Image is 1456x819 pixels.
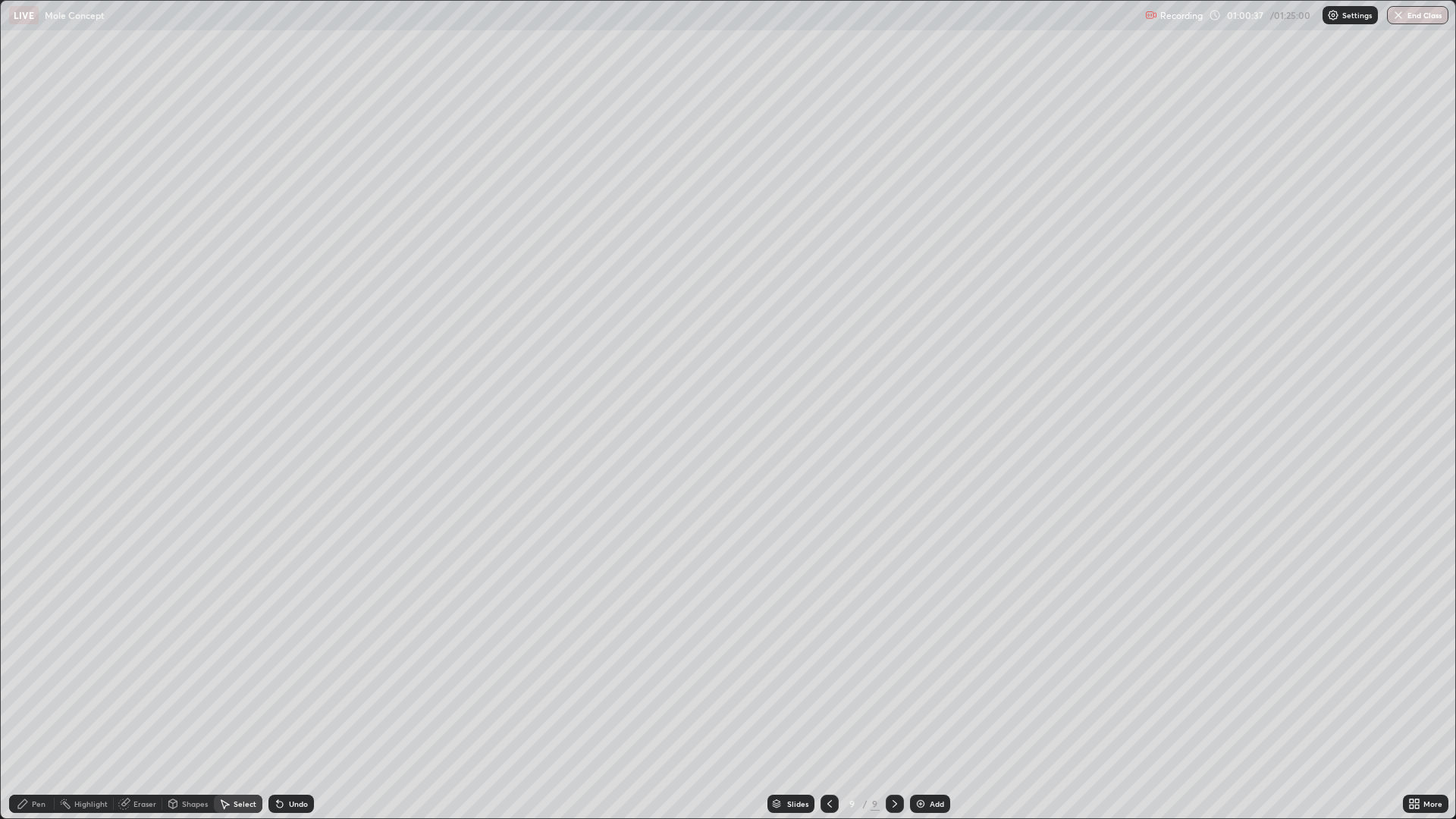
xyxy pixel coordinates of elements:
div: More [1423,800,1442,808]
div: Shapes [182,800,208,808]
img: end-class-cross [1392,9,1404,21]
p: Settings [1342,11,1372,19]
button: End Class [1387,6,1448,24]
div: Add [930,800,944,808]
div: 9 [871,797,880,811]
img: class-settings-icons [1327,9,1339,21]
div: / [863,799,868,808]
div: Pen [32,800,45,808]
div: Eraser [133,800,156,808]
div: Undo [289,800,308,808]
p: Mole Concept [45,9,104,21]
div: Select [234,800,256,808]
p: LIVE [14,9,34,21]
img: recording.375f2c34.svg [1145,9,1157,21]
div: Slides [787,800,808,808]
p: Recording [1160,10,1203,21]
div: 9 [845,799,860,808]
div: Highlight [74,800,108,808]
img: add-slide-button [915,798,927,810]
